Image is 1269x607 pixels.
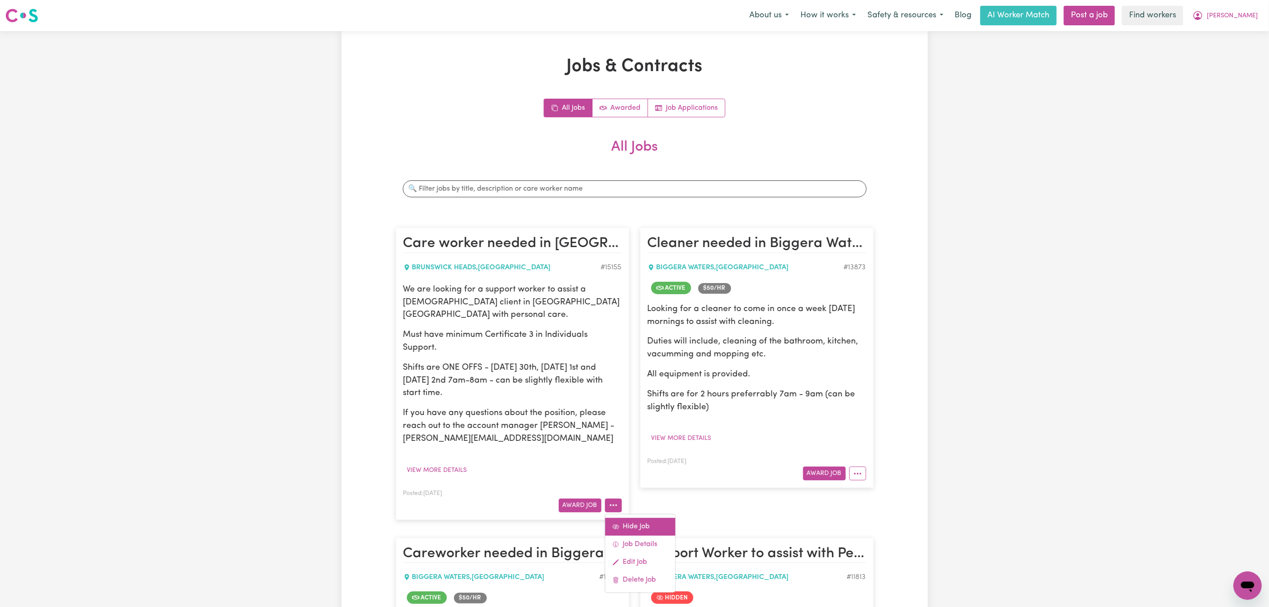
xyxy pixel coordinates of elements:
button: About us [744,6,795,25]
iframe: Button to launch messaging window, conversation in progress [1233,571,1262,600]
button: Safety & resources [862,6,949,25]
p: Must have minimum Certificate 3 in Individuals Support. [403,329,622,355]
span: Job rate per hour [698,283,731,294]
p: Duties will include, cleaning of the bathroom, kitchen, vacumming and mopping etc. [648,335,866,361]
button: View more details [403,463,471,477]
span: Job is active [407,591,447,604]
div: BRUNSWICK HEADS , [GEOGRAPHIC_DATA] [403,262,601,273]
h2: All Jobs [396,139,874,170]
div: BIGGERA WATERS , [GEOGRAPHIC_DATA] [403,572,600,583]
h2: Care worker needed in Brunswick Heads [403,235,622,253]
span: Job is hidden [651,591,693,604]
button: How it works [795,6,862,25]
a: Edit Job [605,553,675,571]
button: More options [605,499,622,512]
a: Find workers [1122,6,1183,25]
input: 🔍 Filter jobs by title, description or care worker name [403,180,867,197]
h2: Support Worker to assist with Personal care [648,545,866,563]
div: Job ID #13873 [844,262,866,273]
h2: Cleaner needed in Biggera Waters QLD [648,235,866,253]
div: Job ID #13378 [600,572,622,583]
p: Looking for a cleaner to come in once a week [DATE] mornings to assist with cleaning. [648,303,866,329]
span: [PERSON_NAME] [1207,11,1258,21]
div: Job ID #11813 [847,572,866,583]
p: Shifts are for 2 hours preferrably 7am - 9am (can be slightly flexible) [648,388,866,414]
button: View more details [648,431,716,445]
div: BIGGERA WATERS , [GEOGRAPHIC_DATA] [648,262,844,273]
a: Job applications [648,99,725,117]
h2: Careworker needed in Biggera Waters [403,545,622,563]
h1: Jobs & Contracts [396,56,874,77]
a: Post a job [1064,6,1115,25]
a: All jobs [544,99,593,117]
a: Careseekers logo [5,5,38,26]
a: Job Details [605,535,675,553]
span: Job rate per hour [454,593,487,603]
img: Careseekers logo [5,8,38,24]
p: We are looking for a support worker to assist a [DEMOGRAPHIC_DATA] client in [GEOGRAPHIC_DATA] [G... [403,284,622,322]
button: My Account [1187,6,1264,25]
p: If you have any questions about the position, please reach out to the account manager [PERSON_NAM... [403,407,622,445]
span: Job is active [651,282,691,294]
a: Delete Job [605,571,675,589]
div: BIGGERA WATERS , [GEOGRAPHIC_DATA] [648,572,847,583]
a: Blog [949,6,977,25]
div: More options [605,514,676,593]
a: Hide Job [605,518,675,535]
p: Shifts are ONE OFFS - [DATE] 30th, [DATE] 1st and [DATE] 2nd 7am-8am - can be slightly flexible w... [403,362,622,400]
button: Award Job [803,467,846,480]
span: Posted: [DATE] [403,491,442,496]
span: Posted: [DATE] [648,459,687,464]
div: Job ID #15155 [601,262,622,273]
a: AI Worker Match [980,6,1057,25]
p: All equipment is provided. [648,368,866,381]
button: Award Job [559,499,601,512]
a: Active jobs [593,99,648,117]
button: More options [849,467,866,480]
